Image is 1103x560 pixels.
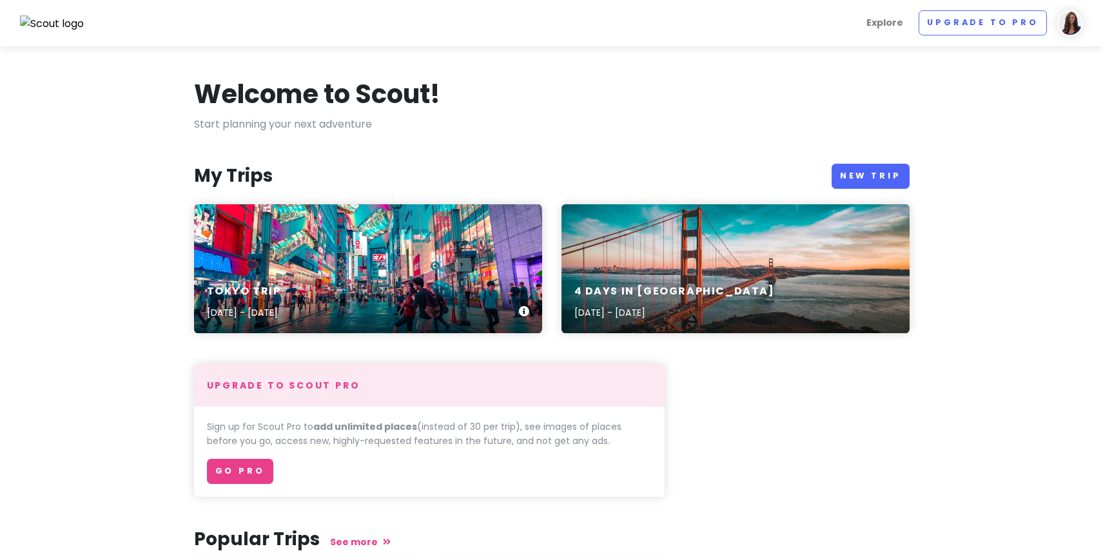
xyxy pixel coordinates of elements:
h1: Welcome to Scout! [194,77,440,111]
p: [DATE] - [DATE] [574,305,775,320]
h6: Tokyo Trip [207,285,281,298]
h6: 4 Days in [GEOGRAPHIC_DATA] [574,285,775,298]
img: User profile [1057,10,1083,36]
a: Go Pro [207,459,273,484]
p: [DATE] - [DATE] [207,305,281,320]
a: 4 Days in [GEOGRAPHIC_DATA][DATE] - [DATE] [561,204,910,333]
strong: add unlimited places [313,420,417,433]
a: people walking on road near well-lit buildingsTokyo Trip[DATE] - [DATE] [194,204,542,333]
a: Upgrade to Pro [919,10,1047,35]
h4: Upgrade to Scout Pro [207,380,652,391]
p: Start planning your next adventure [194,116,910,133]
a: Explore [861,10,908,35]
a: New Trip [832,164,910,189]
a: See more [330,536,391,548]
h3: My Trips [194,164,273,188]
img: Scout logo [20,15,84,32]
p: Sign up for Scout Pro to (instead of 30 per trip), see images of places before you go, access new... [207,420,652,449]
h3: Popular Trips [194,528,910,551]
